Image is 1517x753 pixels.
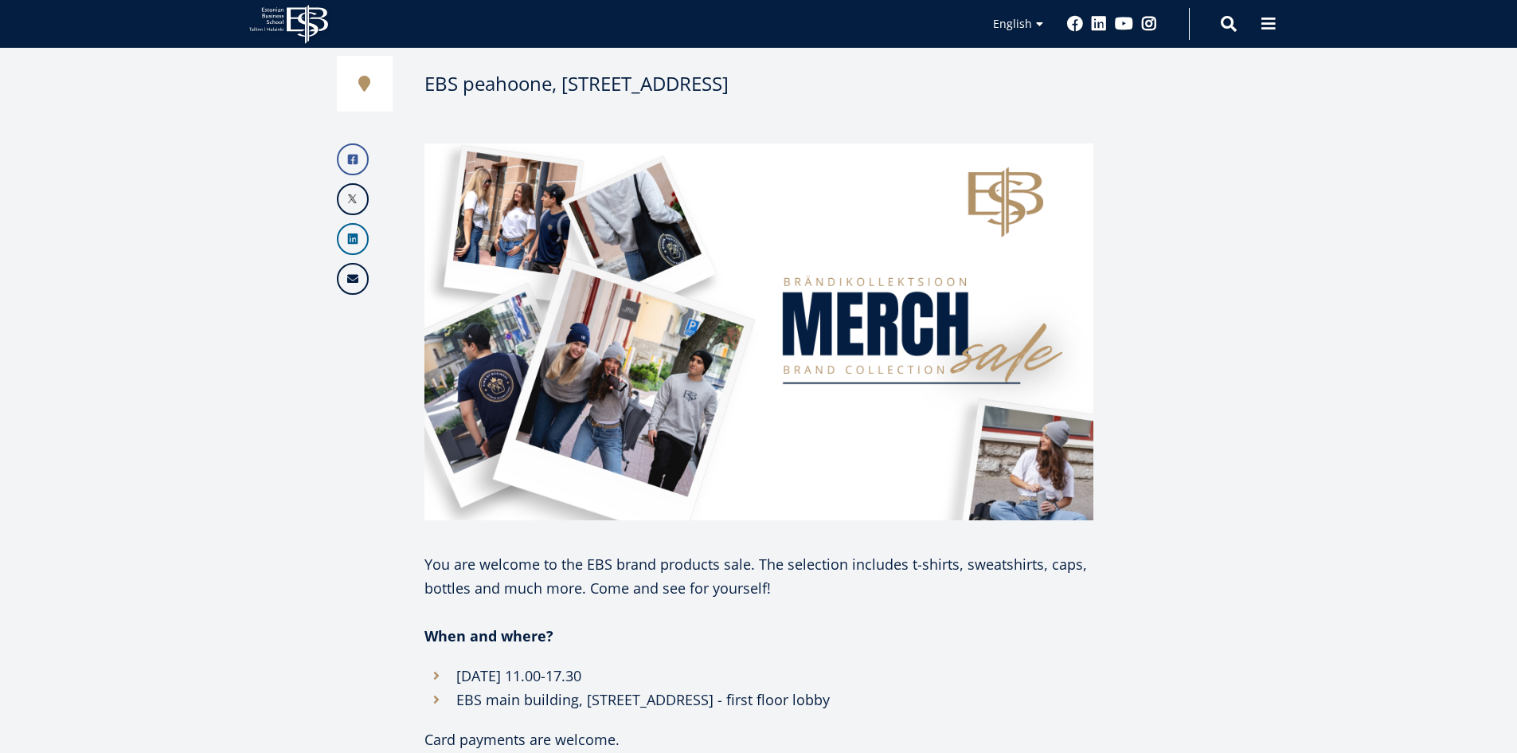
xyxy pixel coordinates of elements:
a: Facebook [1067,16,1083,32]
a: Facebook [337,143,369,175]
p: Card payments are welcome. [424,728,1093,751]
a: Linkedin [337,223,369,255]
a: Email [337,263,369,295]
a: Youtube [1115,16,1133,32]
p: You are welcome to the EBS brand products sale. The selection includes t-shirts, sweatshirts, cap... [424,552,1093,600]
strong: When and where? [424,626,553,645]
li: EBS main building, [STREET_ADDRESS] - first floor lobby [424,688,1093,712]
img: X [338,185,367,214]
img: merch [424,143,1093,520]
a: Linkedin [1091,16,1107,32]
li: [DATE] 11.00-17.30 [424,664,1093,688]
div: EBS peahoone, [STREET_ADDRESS] [424,72,729,96]
a: Instagram [1141,16,1157,32]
